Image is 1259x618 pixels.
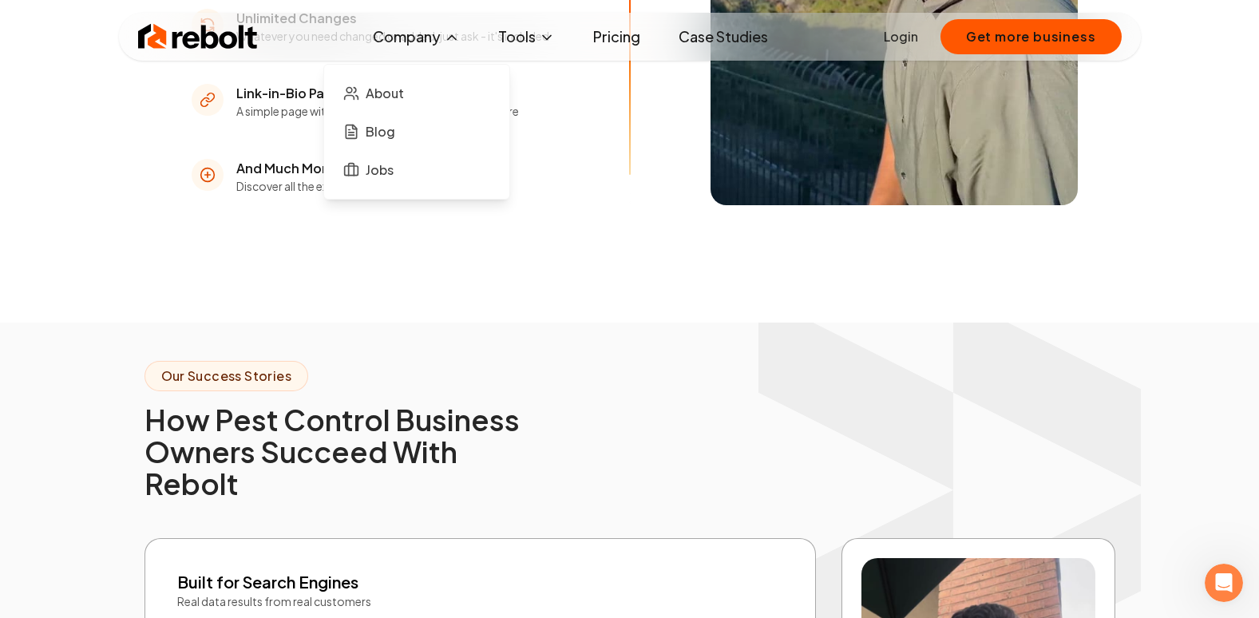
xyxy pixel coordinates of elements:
span: About [366,84,404,103]
a: Pricing [580,21,653,53]
p: A simple page with all your contact info, ready to share [236,103,519,119]
h3: And Much More! [236,159,504,178]
p: Real data results from real customers [177,593,784,609]
iframe: Intercom live chat [1205,564,1243,602]
a: Blog [337,116,497,148]
h3: Built for Search Engines [177,571,784,593]
img: Rebolt Logo [138,21,258,53]
a: About [337,77,497,109]
h3: Unlimited Changes [236,9,549,28]
button: Tools [485,21,568,53]
a: Case Studies [666,21,781,53]
span: Blog [366,122,395,141]
a: Jobs [337,154,497,186]
a: Login [884,27,918,46]
span: Our Success Stories [145,361,309,391]
h3: Link-in-Bio Page [236,84,519,103]
h2: How Pest Control Business Owners Succeed With Rebolt [145,404,553,500]
button: Company [360,21,473,53]
p: Discover all the extras that come with your package [236,178,504,194]
button: Get more business [940,19,1122,54]
span: Jobs [366,160,394,180]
